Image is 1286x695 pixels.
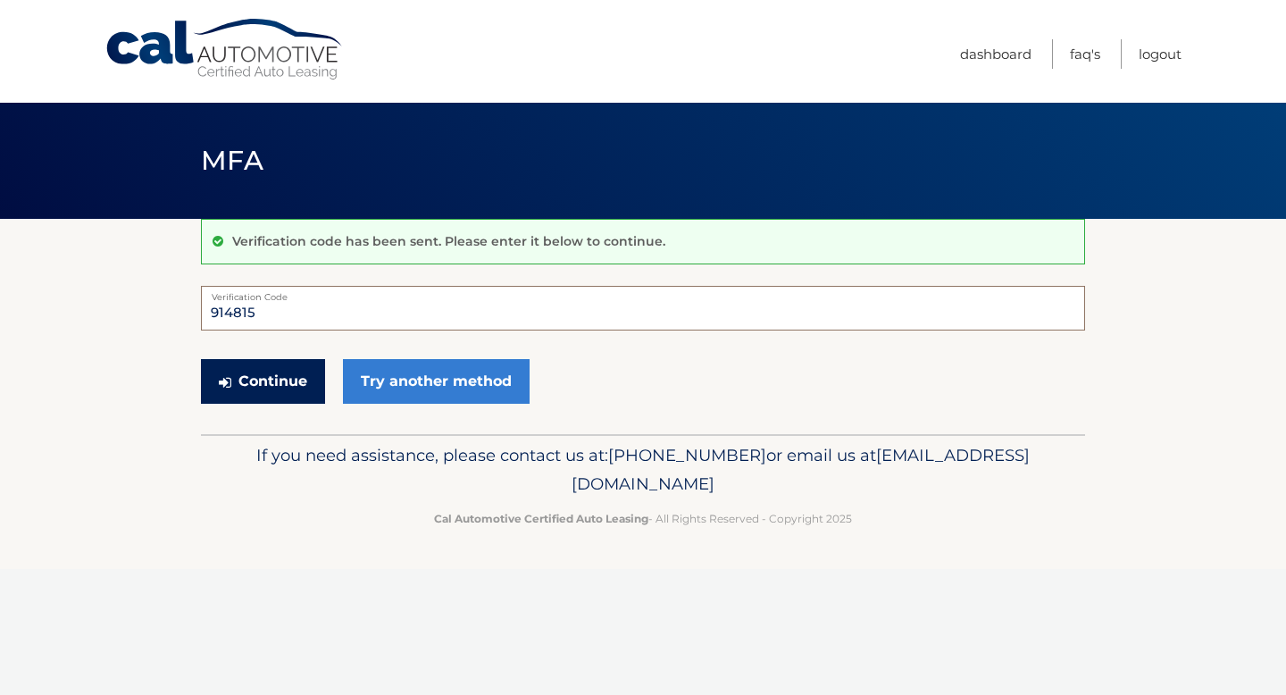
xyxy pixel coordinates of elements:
a: FAQ's [1070,39,1100,69]
span: MFA [201,144,263,177]
p: - All Rights Reserved - Copyright 2025 [213,509,1073,528]
a: Logout [1139,39,1182,69]
label: Verification Code [201,286,1085,300]
strong: Cal Automotive Certified Auto Leasing [434,512,648,525]
a: Dashboard [960,39,1031,69]
button: Continue [201,359,325,404]
p: If you need assistance, please contact us at: or email us at [213,441,1073,498]
p: Verification code has been sent. Please enter it below to continue. [232,233,665,249]
a: Try another method [343,359,530,404]
input: Verification Code [201,286,1085,331]
span: [PHONE_NUMBER] [608,445,766,465]
a: Cal Automotive [104,18,346,81]
span: [EMAIL_ADDRESS][DOMAIN_NAME] [572,445,1030,494]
